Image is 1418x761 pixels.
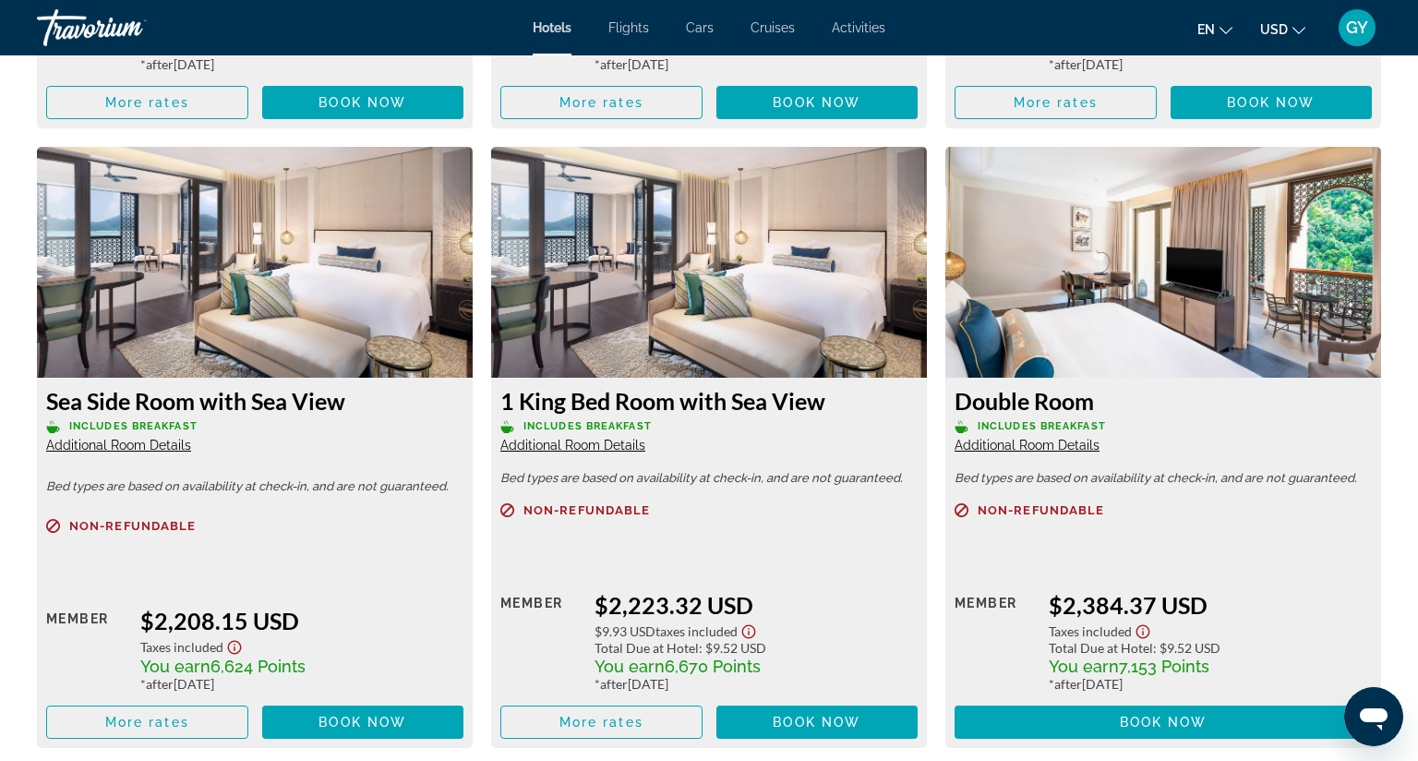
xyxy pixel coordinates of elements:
button: Change language [1197,16,1232,42]
div: * [DATE] [595,56,918,72]
div: : $9.52 USD [1049,640,1372,656]
button: More rates [46,86,248,119]
a: Cars [686,20,714,35]
a: Activities [832,20,885,35]
span: You earn [140,657,210,676]
button: User Menu [1333,8,1381,47]
h3: 1 King Bed Room with Sea View [500,387,918,415]
span: Includes Breakfast [978,420,1106,432]
span: Total Due at Hotel [1049,640,1153,656]
span: Taxes included [140,639,223,655]
span: Includes Breakfast [523,420,652,432]
span: after [146,676,174,692]
button: Show Taxes and Fees disclaimer [738,619,760,640]
span: More rates [559,715,643,730]
span: More rates [105,95,189,110]
p: Bed types are based on availability at check-in, and are not guaranteed. [955,472,1372,485]
div: * [DATE] [595,676,918,692]
div: * [DATE] [140,676,463,692]
button: Book now [1171,86,1373,119]
img: Sea Side Room with Sea View [37,147,473,378]
button: More rates [500,86,703,119]
span: after [1054,676,1082,692]
span: Book now [773,715,860,730]
span: Non-refundable [978,504,1104,516]
button: Show Taxes and Fees disclaimer [1132,619,1154,640]
button: More rates [46,706,248,739]
p: Bed types are based on availability at check-in, and are not guaranteed. [46,480,463,493]
span: $9.93 USD [595,623,655,639]
h3: Sea Side Room with Sea View [46,387,463,415]
span: GY [1346,18,1368,37]
span: More rates [559,95,643,110]
span: USD [1260,22,1288,37]
span: Taxes included [655,623,738,639]
div: $2,384.37 USD [1049,591,1372,619]
span: Non-refundable [523,504,650,516]
button: Book now [716,706,919,739]
a: Travorium [37,4,222,52]
span: after [600,56,628,72]
div: : $9.52 USD [595,640,918,656]
div: Member [46,607,126,692]
span: You earn [595,657,665,676]
button: Show Taxes and Fees disclaimer [223,634,246,656]
span: Includes Breakfast [69,420,198,432]
span: More rates [105,715,189,730]
button: More rates [500,706,703,739]
div: $2,208.15 USD [140,607,463,634]
span: Additional Room Details [955,438,1100,453]
div: Member [955,591,1035,692]
span: Book now [318,715,406,730]
div: $2,223.32 USD [595,591,918,619]
span: Taxes included [1049,623,1132,639]
button: Change currency [1260,16,1305,42]
button: Book now [262,86,464,119]
span: 6,624 Points [210,657,306,676]
span: You earn [1049,657,1119,676]
div: * [DATE] [1049,676,1372,692]
a: Flights [608,20,649,35]
span: Additional Room Details [500,438,645,453]
div: Member [500,591,581,692]
button: Book now [955,706,1372,739]
iframe: Кнопка запуска окна обмена сообщениями [1344,687,1403,746]
div: * [DATE] [140,56,463,72]
span: Book now [1120,715,1208,730]
span: More rates [1014,95,1098,110]
span: after [600,676,628,692]
h3: Double Room [955,387,1372,415]
span: en [1197,22,1215,37]
span: Non-refundable [69,520,196,532]
span: Book now [1227,95,1315,110]
button: Book now [716,86,919,119]
a: Cruises [751,20,795,35]
span: after [1054,56,1082,72]
span: 7,153 Points [1119,657,1209,676]
span: Book now [318,95,406,110]
button: Book now [262,706,464,739]
span: Total Due at Hotel [595,640,699,656]
span: Additional Room Details [46,438,191,453]
img: Double Room [945,147,1381,378]
img: 1 King Bed Room with Sea View [491,147,927,378]
a: Hotels [533,20,571,35]
button: More rates [955,86,1157,119]
p: Bed types are based on availability at check-in, and are not guaranteed. [500,472,918,485]
span: 6,670 Points [665,657,761,676]
span: after [146,56,174,72]
span: Book now [773,95,860,110]
div: * [DATE] [1049,56,1372,72]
